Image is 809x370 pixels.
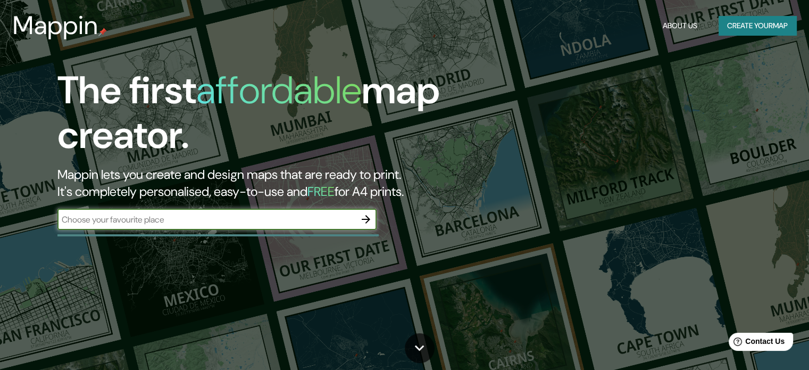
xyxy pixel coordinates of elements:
h2: Mappin lets you create and design maps that are ready to print. It's completely personalised, eas... [57,166,462,200]
h5: FREE [307,183,335,200]
h1: affordable [196,65,362,115]
img: mappin-pin [98,28,107,36]
button: Create yourmap [719,16,796,36]
h1: The first map creator. [57,68,462,166]
button: About Us [658,16,702,36]
input: Choose your favourite place [57,213,355,226]
h3: Mappin [13,11,98,40]
iframe: Help widget launcher [714,328,797,358]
